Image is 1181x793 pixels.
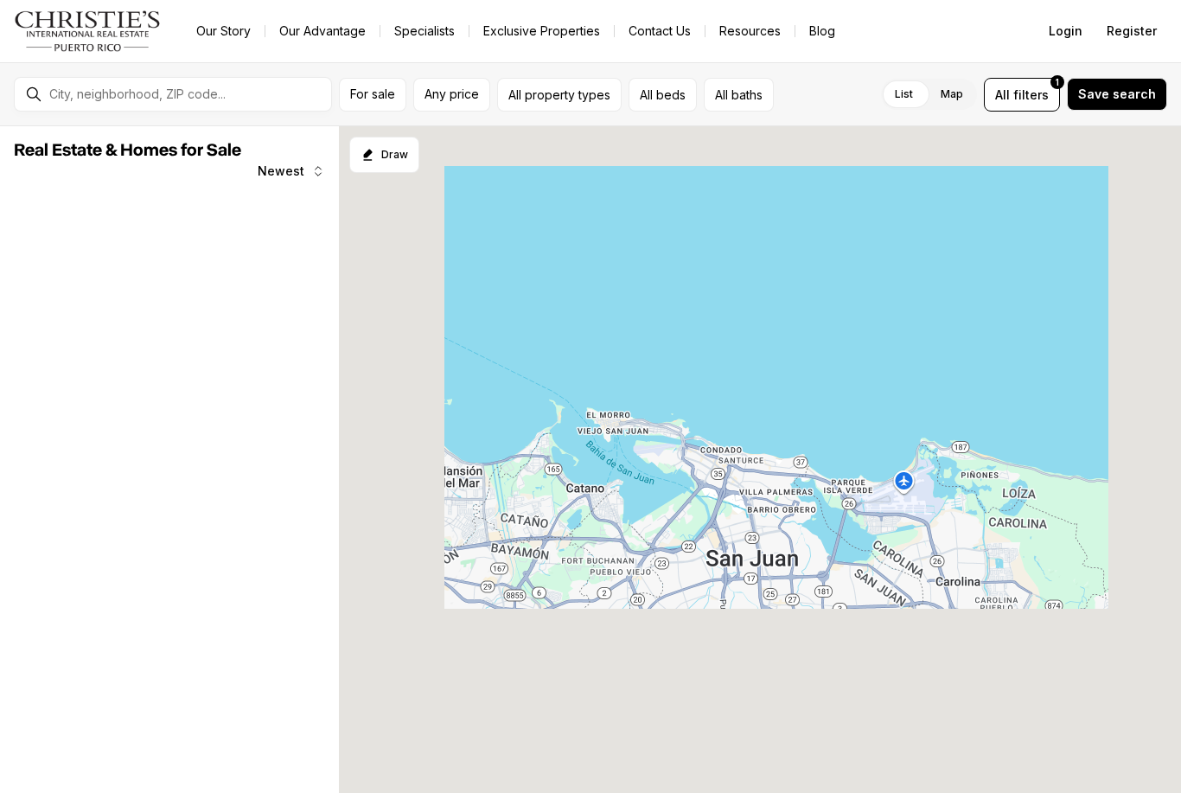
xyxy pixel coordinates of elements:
[339,78,406,112] button: For sale
[1067,78,1167,111] button: Save search
[265,19,380,43] a: Our Advantage
[14,10,162,52] img: logo
[380,19,469,43] a: Specialists
[704,78,774,112] button: All baths
[1013,86,1049,104] span: filters
[995,86,1010,104] span: All
[927,79,977,110] label: Map
[182,19,265,43] a: Our Story
[1107,24,1157,38] span: Register
[615,19,705,43] button: Contact Us
[413,78,490,112] button: Any price
[1096,14,1167,48] button: Register
[1056,75,1059,89] span: 1
[1078,87,1156,101] span: Save search
[350,87,395,101] span: For sale
[705,19,795,43] a: Resources
[1038,14,1093,48] button: Login
[14,142,241,159] span: Real Estate & Homes for Sale
[247,154,335,189] button: Newest
[1049,24,1082,38] span: Login
[258,164,304,178] span: Newest
[497,78,622,112] button: All property types
[469,19,614,43] a: Exclusive Properties
[349,137,419,173] button: Start drawing
[425,87,479,101] span: Any price
[629,78,697,112] button: All beds
[984,78,1060,112] button: Allfilters1
[795,19,849,43] a: Blog
[881,79,927,110] label: List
